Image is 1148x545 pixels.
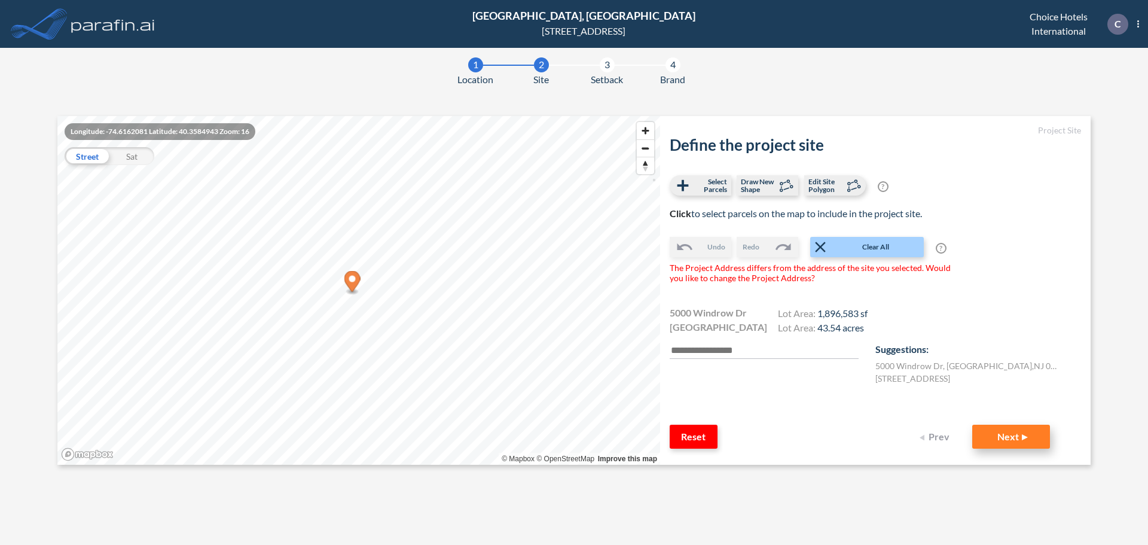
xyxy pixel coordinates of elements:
[61,447,114,461] a: Mapbox homepage
[660,72,685,87] span: Brand
[534,57,549,72] div: 2
[743,242,759,252] span: Redo
[670,136,1081,154] h2: Define the project site
[875,372,950,385] label: [STREET_ADDRESS]
[598,455,657,463] a: Improve this map
[817,322,864,333] span: 43.54 acres
[829,242,923,252] span: Clear All
[670,208,922,219] span: to select parcels on the map to include in the project site.
[692,178,727,193] span: Select Parcels
[591,72,623,87] span: Setback
[912,425,960,449] button: Prev
[457,72,493,87] span: Location
[670,306,747,320] span: 5000 Windrow Dr
[878,181,889,192] span: ?
[875,342,1081,357] p: Suggestions:
[778,307,868,322] h4: Lot Area:
[69,12,157,36] img: logo
[468,57,483,72] div: 1
[875,360,1061,372] label: 5000 Windrow Dr , [GEOGRAPHIC_DATA] , NJ 08540 , US
[57,116,660,465] canvas: Map
[536,455,594,463] a: OpenStreetMap
[670,208,691,219] b: Click
[65,123,255,140] div: Longitude: -74.6162081 Latitude: 40.3584943 Zoom: 16
[470,24,698,38] div: [STREET_ADDRESS]
[808,178,844,193] span: Edit Site Polygon
[670,263,963,284] span: The Project Address differs from the address of the site you selected. Would you like to change t...
[707,242,725,252] span: Undo
[637,122,654,139] button: Zoom in
[778,322,868,336] h4: Lot Area:
[344,271,361,296] div: Map marker
[533,72,549,87] span: Site
[810,237,924,257] button: Clear All
[670,237,731,257] button: Undo
[670,126,1081,136] h5: Project Site
[502,455,535,463] a: Mapbox
[670,320,767,334] span: [GEOGRAPHIC_DATA]
[972,425,1050,449] button: Next
[637,140,654,157] span: Zoom out
[936,243,947,254] span: ?
[637,139,654,157] button: Zoom out
[817,307,868,319] span: 1,896,583 sf
[472,9,695,22] span: Princeton, NJ
[741,178,776,193] span: Draw New Shape
[737,237,798,257] button: Redo
[65,147,109,165] div: Street
[637,157,654,174] button: Reset bearing to north
[670,425,717,449] button: Reset
[109,147,154,165] div: Sat
[600,57,615,72] div: 3
[1004,14,1139,35] div: Choice Hotels International
[665,57,680,72] div: 4
[1115,19,1121,29] p: C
